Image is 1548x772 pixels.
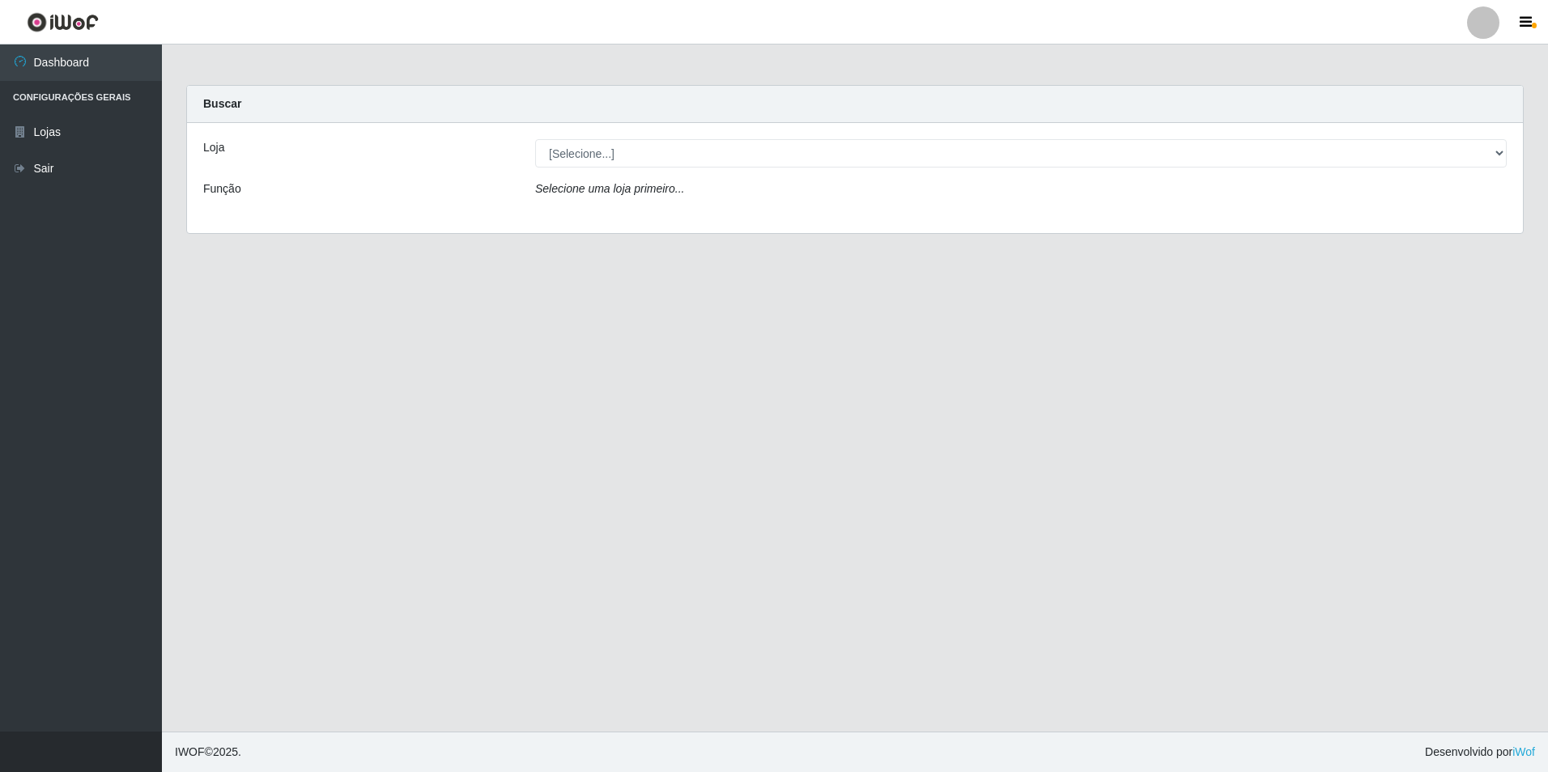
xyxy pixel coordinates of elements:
label: Função [203,180,241,197]
i: Selecione uma loja primeiro... [535,182,684,195]
a: iWof [1512,745,1535,758]
strong: Buscar [203,97,241,110]
span: Desenvolvido por [1425,744,1535,761]
label: Loja [203,139,224,156]
span: IWOF [175,745,205,758]
img: CoreUI Logo [27,12,99,32]
span: © 2025 . [175,744,241,761]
